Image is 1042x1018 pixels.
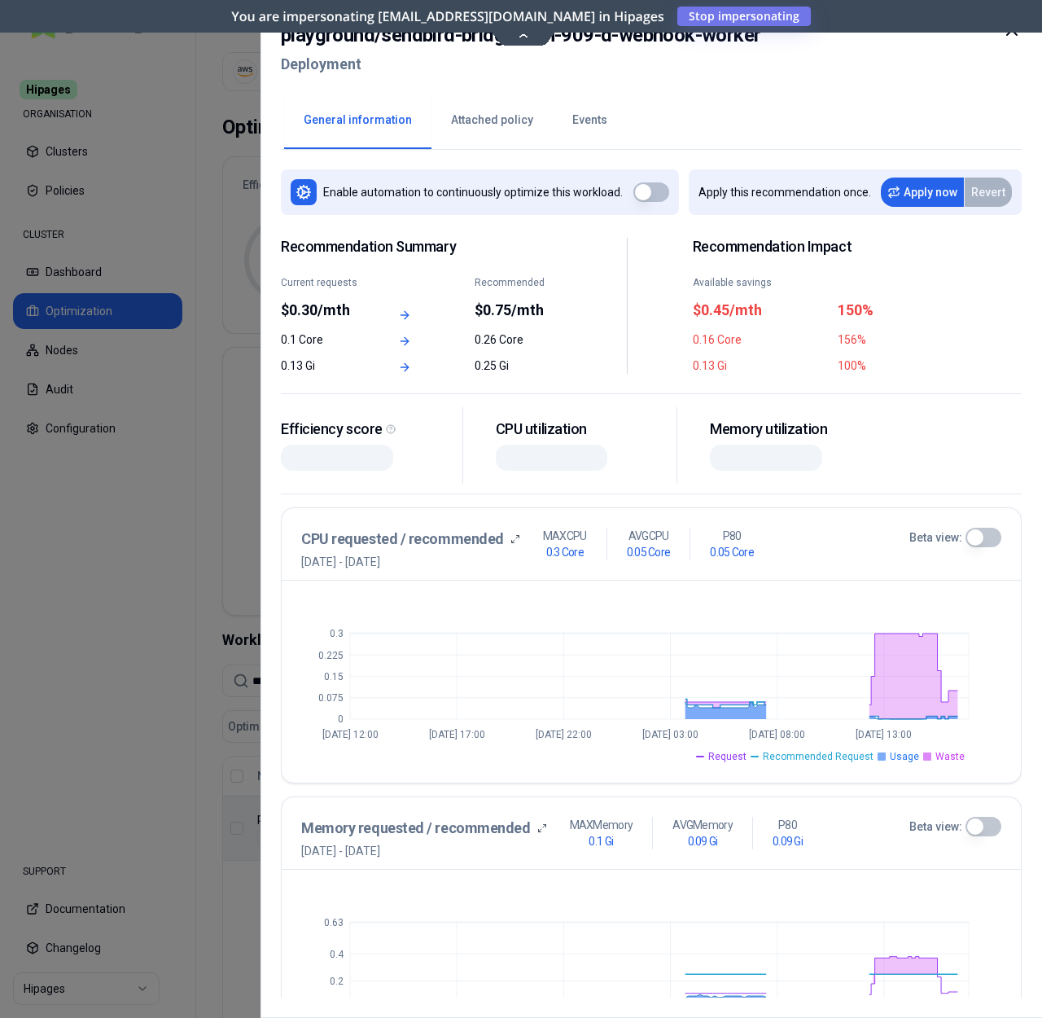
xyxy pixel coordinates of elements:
p: P80 [778,817,797,833]
tspan: [DATE] 08:00 [749,729,805,740]
div: Available savings [693,276,828,289]
span: [DATE] - [DATE] [301,843,547,859]
div: 0.13 Gi [693,358,828,374]
tspan: 0.4 [330,949,344,960]
p: AVG Memory [672,817,733,833]
tspan: 0.15 [324,671,344,682]
div: 0.1 Core [281,331,368,348]
h2: Deployment [281,50,760,79]
h1: 0.05 Core [627,544,671,560]
tspan: [DATE] 17:00 [429,729,485,740]
h1: 0.09 Gi [773,833,803,849]
tspan: 0.3 [330,628,344,639]
h3: Memory requested / recommended [301,817,531,840]
div: 0.13 Gi [281,358,368,374]
label: Beta view: [909,529,962,546]
tspan: 0.2 [330,976,344,987]
h1: 0.09 Gi [688,833,718,849]
tspan: [DATE] 22:00 [536,729,592,740]
div: $0.75/mth [475,299,562,322]
p: MAX CPU [543,528,587,544]
div: 0.25 Gi [475,358,562,374]
h1: 0.3 Core [546,544,584,560]
p: P80 [723,528,742,544]
tspan: [DATE] 12:00 [322,729,379,740]
p: Enable automation to continuously optimize this workload. [323,184,623,200]
tspan: 0 [338,713,344,725]
tspan: 0.075 [318,692,344,704]
p: AVG CPU [628,528,669,544]
div: $0.30/mth [281,299,368,322]
h3: CPU requested / recommended [301,528,504,551]
button: Attached policy [431,92,553,149]
button: Apply now [881,178,964,207]
div: Memory utilization [710,420,878,439]
h2: playground / sendbird-bridge-crm-909-d-webhook-worker [281,20,760,50]
div: $0.45/mth [693,299,828,322]
div: CPU utilization [496,420,664,439]
div: Recommended [475,276,562,289]
p: Apply this recommendation once. [698,184,871,200]
div: 100% [838,358,973,374]
button: Events [553,92,627,149]
label: Beta view: [909,818,962,835]
h2: Recommendation Impact [693,238,974,257]
tspan: 0.63 [324,917,344,928]
span: [DATE] - [DATE] [301,554,520,570]
tspan: 0.225 [318,650,344,661]
tspan: [DATE] 13:00 [856,729,912,740]
p: MAX Memory [570,817,633,833]
div: 156% [838,331,973,348]
span: Request [708,750,746,763]
h1: 0.05 Core [710,544,754,560]
div: 0.26 Core [475,331,562,348]
span: Usage [890,750,919,763]
div: 0.16 Core [693,331,828,348]
span: Recommendation Summary [281,238,562,257]
tspan: [DATE] 03:00 [642,729,698,740]
span: Recommended Request [763,750,873,763]
h1: 0.1 Gi [589,833,613,849]
div: Efficiency score [281,420,449,439]
div: Current requests [281,276,368,289]
button: General information [284,92,431,149]
span: Waste [935,750,965,763]
div: 150% [838,299,973,322]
